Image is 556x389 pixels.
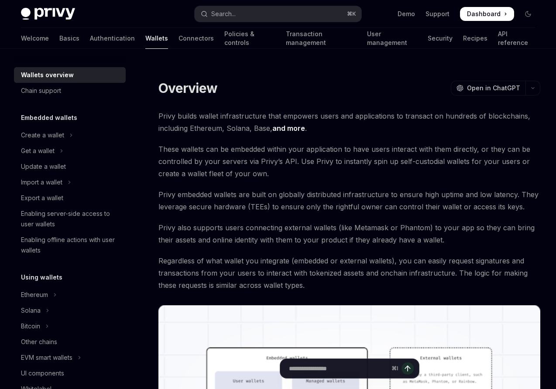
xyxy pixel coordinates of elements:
[158,80,217,96] h1: Overview
[21,146,55,156] div: Get a wallet
[14,190,126,206] a: Export a wallet
[463,28,487,49] a: Recipes
[521,7,535,21] button: Toggle dark mode
[14,174,126,190] button: Toggle Import a wallet section
[21,352,72,363] div: EVM smart wallets
[21,368,64,379] div: UI components
[145,28,168,49] a: Wallets
[158,255,540,291] span: Regardless of what wallet you integrate (embedded or external wallets), you can easily request si...
[21,8,75,20] img: dark logo
[21,305,41,316] div: Solana
[286,28,357,49] a: Transaction management
[158,110,540,134] span: Privy builds wallet infrastructure that empowers users and applications to transact on hundreds o...
[224,28,275,49] a: Policies & controls
[21,70,74,80] div: Wallets overview
[14,83,126,99] a: Chain support
[195,6,361,22] button: Open search
[272,124,305,133] a: and more
[14,159,126,174] a: Update a wallet
[289,359,388,378] input: Ask a question...
[59,28,79,49] a: Basics
[451,81,525,96] button: Open in ChatGPT
[21,28,49,49] a: Welcome
[14,350,126,365] button: Toggle EVM smart wallets section
[14,67,126,83] a: Wallets overview
[467,10,501,18] span: Dashboard
[14,303,126,318] button: Toggle Solana section
[14,127,126,143] button: Toggle Create a wallet section
[21,177,62,188] div: Import a wallet
[178,28,214,49] a: Connectors
[21,290,48,300] div: Ethereum
[460,7,514,21] a: Dashboard
[158,143,540,180] span: These wallets can be embedded within your application to have users interact with them directly, ...
[21,85,61,96] div: Chain support
[90,28,135,49] a: Authentication
[14,143,126,159] button: Toggle Get a wallet section
[467,84,520,92] span: Open in ChatGPT
[426,10,450,18] a: Support
[14,318,126,334] button: Toggle Bitcoin section
[21,130,64,140] div: Create a wallet
[21,193,63,203] div: Export a wallet
[14,365,126,381] a: UI components
[14,206,126,232] a: Enabling server-side access to user wallets
[14,287,126,303] button: Toggle Ethereum section
[498,28,535,49] a: API reference
[21,113,77,123] h5: Embedded wallets
[14,232,126,258] a: Enabling offline actions with user wallets
[428,28,453,49] a: Security
[21,161,66,172] div: Update a wallet
[211,9,236,19] div: Search...
[21,235,120,256] div: Enabling offline actions with user wallets
[367,28,417,49] a: User management
[21,208,120,229] div: Enabling server-side access to user wallets
[158,222,540,246] span: Privy also supports users connecting external wallets (like Metamask or Phantom) to your app so t...
[14,334,126,350] a: Other chains
[347,10,356,17] span: ⌘ K
[158,188,540,213] span: Privy embedded wallets are built on globally distributed infrastructure to ensure high uptime and...
[398,10,415,18] a: Demo
[21,321,40,331] div: Bitcoin
[21,337,57,347] div: Other chains
[402,362,414,375] button: Send message
[21,272,62,283] h5: Using wallets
